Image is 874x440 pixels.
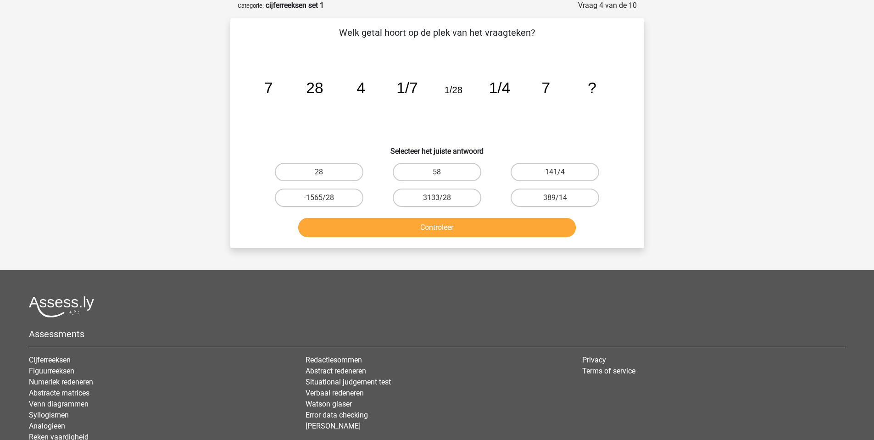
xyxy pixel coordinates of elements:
[588,79,596,96] tspan: ?
[306,411,368,419] a: Error data checking
[29,411,69,419] a: Syllogismen
[511,163,599,181] label: 141/4
[29,329,845,340] h5: Assessments
[29,296,94,317] img: Assessly logo
[298,218,576,237] button: Controleer
[582,367,635,375] a: Terms of service
[275,189,363,207] label: -1565/28
[29,389,89,397] a: Abstracte matrices
[29,400,89,408] a: Venn diagrammen
[245,139,629,156] h6: Selecteer het juiste antwoord
[29,422,65,430] a: Analogieen
[245,26,629,39] p: Welk getal hoort op de plek van het vraagteken?
[306,367,366,375] a: Abstract redeneren
[393,189,481,207] label: 3133/28
[306,400,352,408] a: Watson glaser
[582,356,606,364] a: Privacy
[356,79,365,96] tspan: 4
[29,378,93,386] a: Numeriek redeneren
[238,2,264,9] small: Categorie:
[489,79,510,96] tspan: 1/4
[396,79,418,96] tspan: 1/7
[306,422,361,430] a: [PERSON_NAME]
[306,356,362,364] a: Redactiesommen
[29,367,74,375] a: Figuurreeksen
[306,389,364,397] a: Verbaal redeneren
[444,85,462,95] tspan: 1/28
[275,163,363,181] label: 28
[541,79,550,96] tspan: 7
[511,189,599,207] label: 389/14
[306,378,391,386] a: Situational judgement test
[264,79,273,96] tspan: 7
[266,1,324,10] strong: cijferreeksen set 1
[29,356,71,364] a: Cijferreeksen
[306,79,323,96] tspan: 28
[393,163,481,181] label: 58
